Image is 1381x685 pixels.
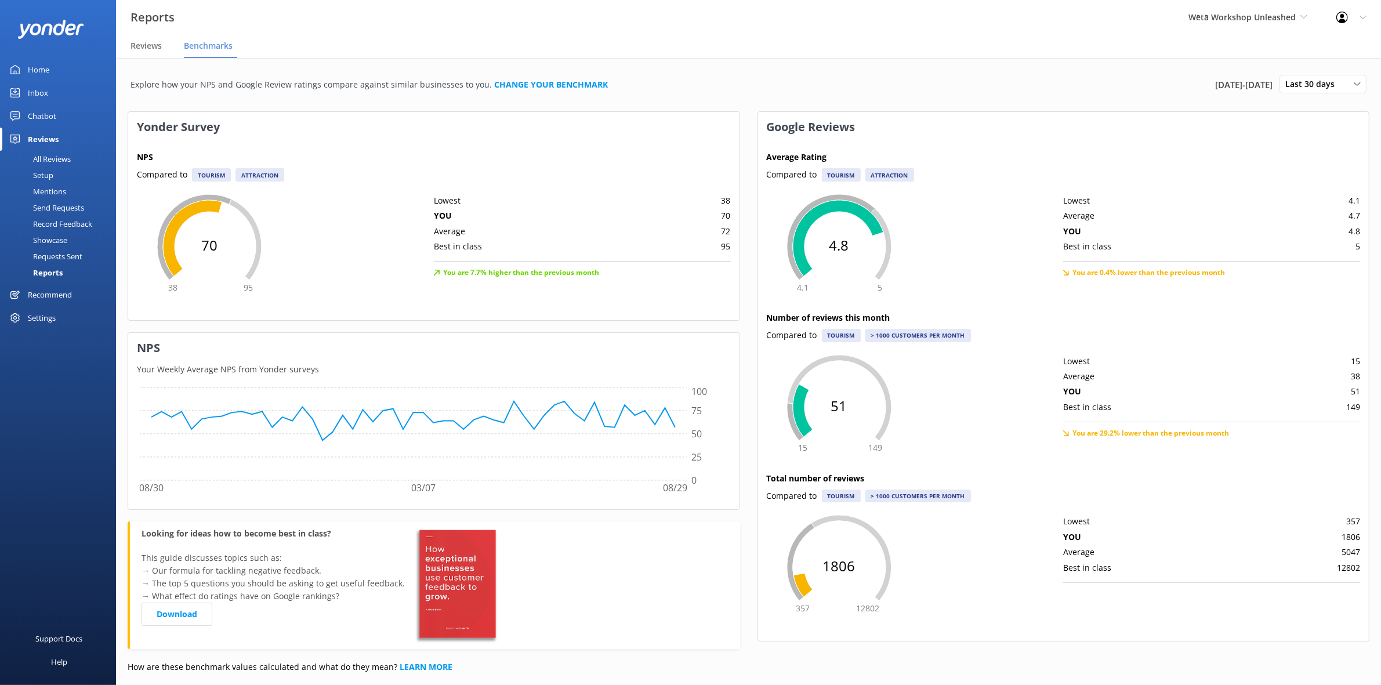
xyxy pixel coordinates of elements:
[1349,209,1360,222] p: 4.7
[1063,194,1090,207] p: Lowest
[822,329,861,342] div: Tourism
[28,104,56,128] div: Chatbot
[7,248,82,264] div: Requests Sent
[7,264,116,281] a: Reports
[822,168,861,181] div: Tourism
[28,128,59,151] div: Reviews
[722,225,731,238] p: 72
[443,267,599,277] p: You are 7.7% higher than the previous month
[758,112,864,142] h3: Google Reviews
[192,168,231,181] div: Tourism
[1285,78,1342,90] span: Last 30 days
[1342,531,1360,543] p: 1806
[1346,401,1360,414] p: 149
[131,40,162,52] span: Reviews
[494,79,608,90] a: CHANGE YOUR BENCHMARK
[128,363,740,376] p: Your Weekly Average NPS from Yonder surveys
[7,183,116,200] a: Mentions
[865,490,971,502] div: > 1000 customers per month
[142,552,405,603] p: This guide discusses topics such as: → Our formula for tackling negative feedback. → The top 5 qu...
[7,151,71,167] div: All Reviews
[7,151,116,167] a: All Reviews
[767,311,1361,324] h4: Number of reviews this month
[691,451,702,463] tspan: 25
[1063,561,1111,574] p: Best in class
[184,40,233,52] span: Benchmarks
[1349,225,1360,238] p: 4.8
[1346,515,1360,528] p: 357
[7,200,116,216] a: Send Requests
[1188,12,1296,23] span: Wētā Workshop Unleashed
[722,209,731,222] p: 70
[722,240,731,253] p: 95
[7,232,116,248] a: Showcase
[722,194,731,207] p: 38
[28,81,48,104] div: Inbox
[400,661,452,672] a: LEARN MORE
[1063,226,1081,237] b: YOU
[1063,355,1090,368] p: Lowest
[434,240,482,253] p: Best in class
[1072,267,1225,277] p: You are 0.4% lower than the previous month
[7,248,116,264] a: Requests Sent
[137,151,731,164] h4: NPS
[7,216,92,232] div: Record Feedback
[411,482,436,495] tspan: 03/07
[142,528,331,539] b: Looking for ideas how to become best in class?
[17,20,84,39] img: yonder-white-logo.png
[434,210,452,221] b: YOU
[663,482,687,495] tspan: 08/29
[1063,209,1094,222] p: Average
[865,329,971,342] div: > 1000 customers per month
[767,168,817,181] p: Compared to
[131,8,175,27] h3: Reports
[7,264,63,281] div: Reports
[691,386,707,398] tspan: 100
[1072,428,1229,438] p: You are 29.2% lower than the previous month
[691,427,702,440] tspan: 50
[7,216,116,232] a: Record Feedback
[51,650,67,673] div: Help
[7,232,67,248] div: Showcase
[128,333,169,363] h3: NPS
[767,151,1361,164] h4: Average Rating
[7,167,53,183] div: Setup
[1342,546,1360,559] p: 5047
[1063,515,1090,528] p: Lowest
[128,112,229,142] h3: Yonder Survey
[7,167,116,183] a: Setup
[1351,370,1360,383] p: 38
[767,490,817,502] p: Compared to
[1063,401,1111,414] p: Best in class
[142,603,212,626] a: Download
[36,627,83,650] div: Support Docs
[1349,194,1360,207] p: 4.1
[1063,531,1081,542] b: YOU
[1355,240,1360,253] p: 5
[139,482,164,495] tspan: 08/30
[7,183,66,200] div: Mentions
[1063,546,1094,559] p: Average
[434,225,465,238] p: Average
[1063,386,1081,397] b: YOU
[1351,385,1360,398] p: 51
[767,472,1361,485] h4: Total number of reviews
[767,329,817,342] p: Compared to
[7,200,84,216] div: Send Requests
[434,194,461,207] p: Lowest
[1063,370,1094,383] p: Average
[691,474,697,487] tspan: 0
[1351,355,1360,368] p: 15
[128,661,740,673] p: How are these benchmark values calculated and what do they mean?
[691,404,702,417] tspan: 75
[28,283,72,306] div: Recommend
[822,490,861,502] div: Tourism
[1215,78,1273,92] span: [DATE] - [DATE]
[28,306,56,329] div: Settings
[131,78,608,91] p: Explore how your NPS and Google Review ratings compare against similar businesses to you.
[1063,240,1111,253] p: Best in class
[28,58,49,81] div: Home
[1337,561,1360,574] p: 12802
[137,168,187,181] p: Compared to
